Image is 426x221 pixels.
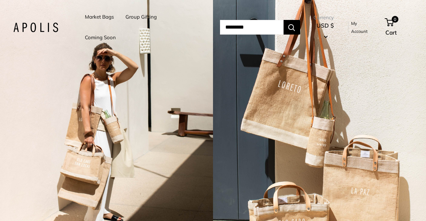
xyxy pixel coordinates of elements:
[392,16,398,23] span: 0
[85,33,116,42] a: Coming Soon
[284,20,300,35] button: Search
[314,20,337,42] button: USD $
[314,13,337,22] span: Currency
[317,22,334,29] span: USD $
[351,19,374,36] a: My Account
[385,17,413,38] a: 0 Cart
[85,12,114,22] a: Market Bags
[13,23,58,32] img: Apolis
[385,29,397,36] span: Cart
[125,12,157,22] a: Group Gifting
[220,20,284,35] input: Search...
